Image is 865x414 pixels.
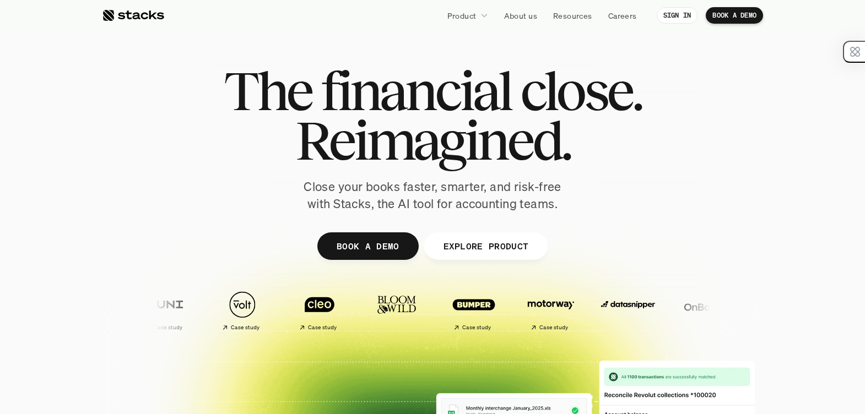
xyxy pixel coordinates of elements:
[295,116,570,165] span: Reimagined.
[657,7,698,24] a: SIGN IN
[498,6,544,25] a: About us
[539,324,569,331] h2: Case study
[553,10,592,21] p: Resources
[447,10,477,21] p: Product
[231,324,260,331] h2: Case study
[207,285,278,335] a: Case study
[515,285,587,335] a: Case study
[308,324,337,331] h2: Case study
[321,66,511,116] span: financial
[424,232,548,260] a: EXPLORE PRODUCT
[462,324,491,331] h2: Case study
[284,285,355,335] a: Case study
[224,66,311,116] span: The
[663,12,691,19] p: SIGN IN
[602,6,644,25] a: Careers
[608,10,637,21] p: Careers
[154,324,183,331] h2: Case study
[706,7,763,24] a: BOOK A DEMO
[317,232,419,260] a: BOOK A DEMO
[504,10,537,21] p: About us
[520,66,641,116] span: close.
[443,238,528,254] p: EXPLORE PRODUCT
[337,238,399,254] p: BOOK A DEMO
[438,285,510,335] a: Case study
[129,285,201,335] a: Case study
[712,12,756,19] p: BOOK A DEMO
[295,178,570,213] p: Close your books faster, smarter, and risk-free with Stacks, the AI tool for accounting teams.
[547,6,599,25] a: Resources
